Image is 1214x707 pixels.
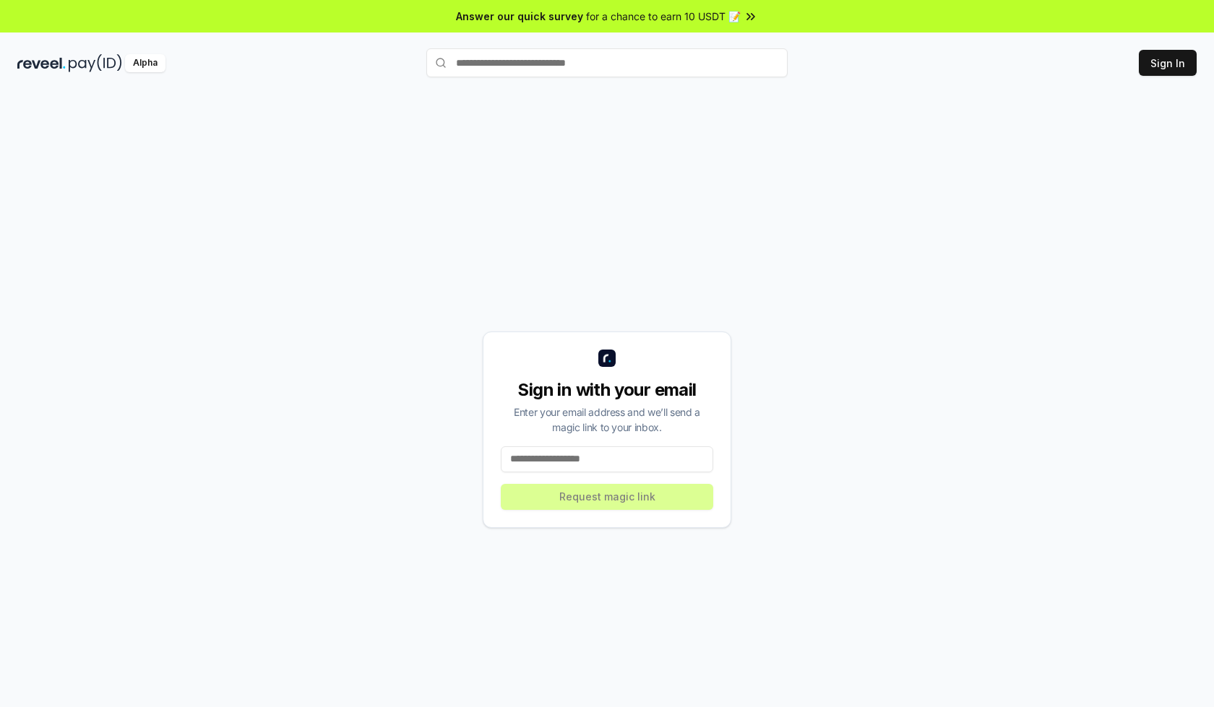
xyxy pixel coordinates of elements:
[1139,50,1197,76] button: Sign In
[586,9,741,24] span: for a chance to earn 10 USDT 📝
[125,54,165,72] div: Alpha
[456,9,583,24] span: Answer our quick survey
[501,378,713,402] div: Sign in with your email
[501,404,713,435] div: Enter your email address and we’ll send a magic link to your inbox.
[17,54,66,72] img: reveel_dark
[598,350,616,367] img: logo_small
[69,54,122,72] img: pay_id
